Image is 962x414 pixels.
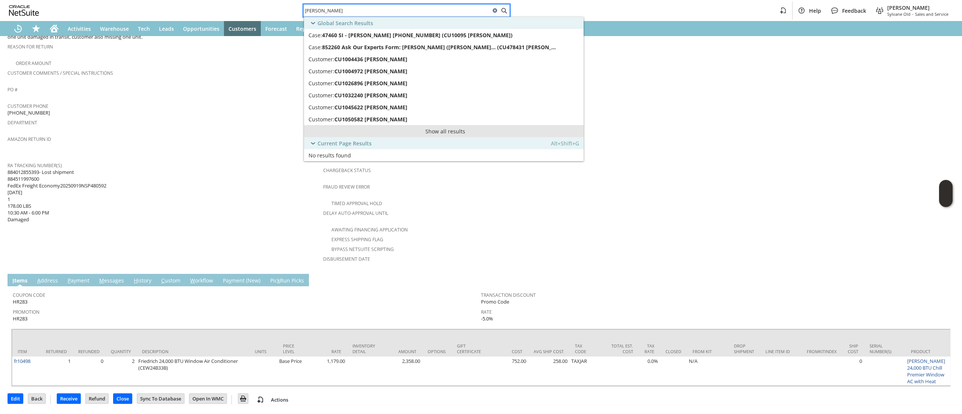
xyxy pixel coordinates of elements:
a: fr10498 [14,358,30,364]
a: Leads [154,21,178,36]
span: Activities [68,25,91,32]
input: Close [113,394,132,403]
a: Home [45,21,63,36]
span: HR283 [13,298,27,305]
div: Returned [46,349,67,354]
div: Total Est. Cost [603,343,633,354]
td: 752.00 [487,357,528,386]
div: Cost [492,349,522,354]
div: Serial Number(s) [870,343,900,354]
a: Custom [159,277,182,285]
span: P [68,277,71,284]
a: Case:852260 Ask Our Experts Form: [PERSON_NAME] ([PERSON_NAME]... (CU478431 [PERSON_NAME])Edit: [304,41,584,53]
div: fromkitindex [807,349,836,354]
div: Description [142,349,244,354]
div: Quantity [111,349,131,354]
a: Reports [292,21,321,36]
span: Customer: [309,116,334,123]
a: Awaiting Financing Application [331,227,408,233]
span: Sales and Service [915,11,948,17]
svg: Shortcuts [32,24,41,33]
span: CU1026896 [PERSON_NAME] [334,80,407,87]
span: Customer: [309,104,334,111]
span: k [277,277,280,284]
a: PickRun Picks [268,277,306,285]
div: Ship Cost [848,343,858,354]
input: Receive [57,394,80,403]
a: Customer:CU1004436 [PERSON_NAME]Edit: Dash: [304,53,584,65]
a: Unrolled view on [941,275,950,284]
span: Opportunities [183,25,219,32]
span: - [912,11,914,17]
span: CU1004436 [PERSON_NAME] [334,56,407,63]
span: Case: [309,32,322,39]
a: Customer Comments / Special Instructions [8,70,113,76]
span: CU1032240 [PERSON_NAME] [334,92,407,99]
span: Forecast [265,25,287,32]
a: PO # [8,86,18,93]
span: Global Search Results [318,20,373,27]
svg: Home [50,24,59,33]
img: Print [239,394,248,403]
a: Recent Records [9,21,27,36]
span: CU1045622 [PERSON_NAME] [334,104,407,111]
a: Amazon Return ID [8,136,51,142]
span: HR283 [13,315,27,322]
a: Reason For Return [8,44,53,50]
span: [PERSON_NAME] [887,4,948,11]
span: Warehouse [100,25,129,32]
a: Customer:CU1032240 [PERSON_NAME]Edit: Dash: [304,89,584,101]
span: y [229,277,231,284]
span: Customer: [309,80,334,87]
a: Actions [268,396,291,403]
span: H [134,277,138,284]
span: [PHONE_NUMBER] [8,109,50,116]
span: Promo Code [481,298,509,305]
span: No results found [309,152,351,159]
span: 884012855393- Lost shipment 884511997600 FedEx Freight Economy20250919NSP480592 [DATE] 1 178.00 L... [8,169,106,223]
a: History [132,277,153,285]
a: Customer:CU1050582 [PERSON_NAME]Edit: Dash: [304,113,584,125]
span: Sylvane Old [887,11,911,17]
td: Base Price [277,357,306,386]
a: Rate [481,309,492,315]
a: Customer:CU1045622 [PERSON_NAME]Edit: Dash: [304,101,584,113]
td: Friedrich 24,000 BTU Window Air Conditioner (CEW24B33B) [136,357,249,386]
input: Sync To Database [137,394,184,403]
span: one unit damaged in transit, customer also missing one unit. [8,33,142,41]
a: No results found [304,149,584,161]
span: M [99,277,104,284]
td: 0.0% [639,357,660,386]
svg: Recent Records [14,24,23,33]
a: Workflow [188,277,215,285]
span: Tech [138,25,150,32]
span: Customer: [309,92,334,99]
span: CU1050582 [PERSON_NAME] [334,116,407,123]
a: Customer:CU1004972 [PERSON_NAME]Edit: Dash: [304,65,584,77]
td: 2 [105,357,136,386]
input: Edit [8,394,23,403]
span: -5.0% [481,315,493,322]
span: W [190,277,195,284]
a: Transaction Discount [481,292,536,298]
div: Price Level [283,343,300,354]
td: 0 [73,357,105,386]
span: Reports [296,25,316,32]
span: Customers [228,25,256,32]
svg: Search [499,6,508,15]
span: Feedback [842,7,866,14]
a: RA Tracking Number(s) [8,162,62,169]
svg: logo [9,5,39,16]
a: Order Amount [16,60,51,66]
a: Activities [63,21,95,36]
div: Rate [311,349,341,354]
a: [PERSON_NAME] 24,000 BTU Chill Premier Window AC with Heat [907,358,945,385]
a: Promotion [13,309,39,315]
span: I [12,277,14,284]
span: A [37,277,41,284]
td: 1 [40,357,73,386]
a: Fraud Review Error [323,184,370,190]
a: Payment [66,277,91,285]
input: Refund [86,394,108,403]
td: 258.00 [528,357,569,386]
